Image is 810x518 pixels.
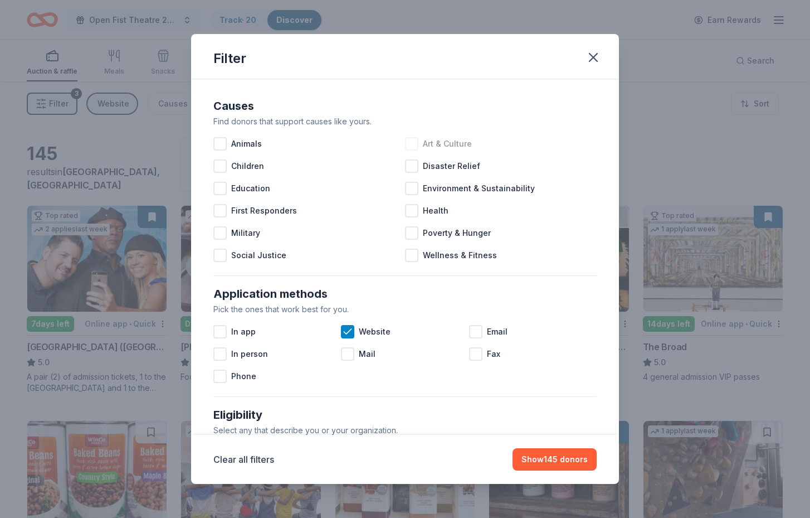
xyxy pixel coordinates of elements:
span: Children [231,159,264,173]
span: Health [423,204,448,217]
span: Military [231,226,260,240]
div: Filter [213,50,246,67]
span: Art & Culture [423,137,472,151]
span: In app [231,325,256,338]
span: First Responders [231,204,297,217]
div: Select any that describe you or your organization. [213,424,597,437]
button: Show145 donors [513,448,597,471]
span: Education [231,182,270,195]
span: Website [359,325,391,338]
span: Social Justice [231,249,286,262]
div: Find donors that support causes like yours. [213,115,597,128]
span: In person [231,347,268,361]
span: Mail [359,347,375,361]
span: Fax [487,347,500,361]
span: Wellness & Fitness [423,249,497,262]
span: Environment & Sustainability [423,182,535,195]
span: Phone [231,370,256,383]
div: Causes [213,97,597,115]
div: Application methods [213,285,597,303]
span: Poverty & Hunger [423,226,491,240]
span: Disaster Relief [423,159,480,173]
span: Email [487,325,508,338]
div: Eligibility [213,406,597,424]
div: Pick the ones that work best for you. [213,303,597,316]
button: Clear all filters [213,453,274,466]
span: Animals [231,137,262,151]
